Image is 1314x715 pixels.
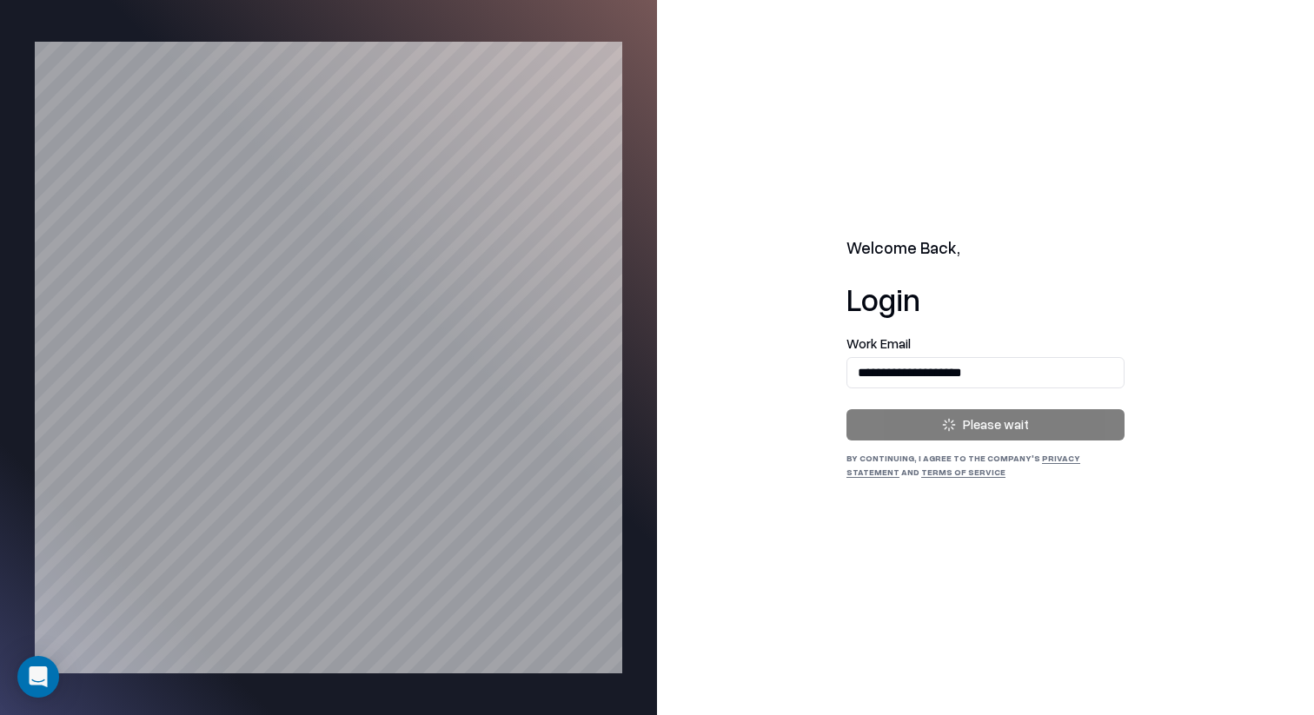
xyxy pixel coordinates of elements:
[921,467,1005,477] a: Terms of Service
[846,337,1125,350] label: Work Email
[846,236,1125,261] h2: Welcome Back,
[846,451,1125,479] div: By continuing, I agree to the Company's and
[846,281,1125,316] h1: Login
[17,656,59,698] div: Open Intercom Messenger
[846,453,1080,477] a: Privacy Statement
